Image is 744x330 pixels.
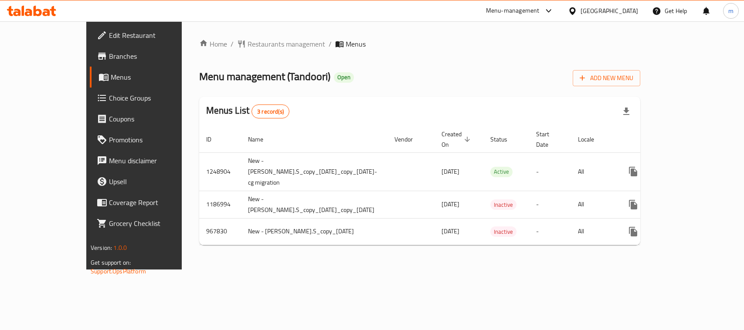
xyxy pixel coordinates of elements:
[199,218,241,245] td: 967830
[241,191,387,218] td: New - [PERSON_NAME].S_copy_[DATE]_copy_[DATE]
[346,39,366,49] span: Menus
[90,67,211,88] a: Menus
[529,191,571,218] td: -
[728,6,734,16] span: m
[578,134,605,145] span: Locale
[109,30,204,40] span: Edit Restaurant
[623,221,644,242] button: more
[109,51,204,61] span: Branches
[490,227,516,237] span: Inactive
[231,39,234,49] li: /
[109,176,204,187] span: Upsell
[90,25,211,46] a: Edit Restaurant
[442,199,459,210] span: [DATE]
[109,114,204,124] span: Coupons
[111,72,204,82] span: Menus
[206,134,223,145] span: ID
[90,46,211,67] a: Branches
[442,129,473,150] span: Created On
[571,152,616,191] td: All
[199,39,640,49] nav: breadcrumb
[490,200,516,210] span: Inactive
[573,70,640,86] button: Add New Menu
[571,191,616,218] td: All
[252,108,289,116] span: 3 record(s)
[581,6,638,16] div: [GEOGRAPHIC_DATA]
[536,129,561,150] span: Start Date
[90,150,211,171] a: Menu disclaimer
[616,126,713,153] th: Actions
[109,197,204,208] span: Coverage Report
[442,166,459,177] span: [DATE]
[241,218,387,245] td: New - [PERSON_NAME].S_copy_[DATE]
[109,155,204,166] span: Menu disclaimer
[90,171,211,192] a: Upsell
[206,104,289,118] h2: Menus List
[199,191,241,218] td: 1186994
[248,134,275,145] span: Name
[442,226,459,237] span: [DATE]
[248,39,325,49] span: Restaurants management
[113,242,127,253] span: 1.0.0
[623,161,644,182] button: more
[199,67,330,86] span: Menu management ( Tandoori )
[109,135,204,145] span: Promotions
[251,104,289,118] div: Total records count
[90,108,211,129] a: Coupons
[334,72,354,83] div: Open
[334,74,354,81] span: Open
[199,152,241,191] td: 1248904
[490,134,519,145] span: Status
[90,88,211,108] a: Choice Groups
[109,218,204,229] span: Grocery Checklist
[490,167,513,177] span: Active
[91,242,112,253] span: Version:
[90,213,211,234] a: Grocery Checklist
[237,39,325,49] a: Restaurants management
[394,134,424,145] span: Vendor
[91,257,131,268] span: Get support on:
[199,126,713,245] table: enhanced table
[571,218,616,245] td: All
[199,39,227,49] a: Home
[90,192,211,213] a: Coverage Report
[529,152,571,191] td: -
[241,152,387,191] td: New - [PERSON_NAME].S_copy_[DATE]_copy_[DATE]-cg migration
[329,39,332,49] li: /
[109,93,204,103] span: Choice Groups
[486,6,540,16] div: Menu-management
[529,218,571,245] td: -
[623,194,644,215] button: more
[616,101,637,122] div: Export file
[90,129,211,150] a: Promotions
[580,73,633,84] span: Add New Menu
[91,266,146,277] a: Support.OpsPlatform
